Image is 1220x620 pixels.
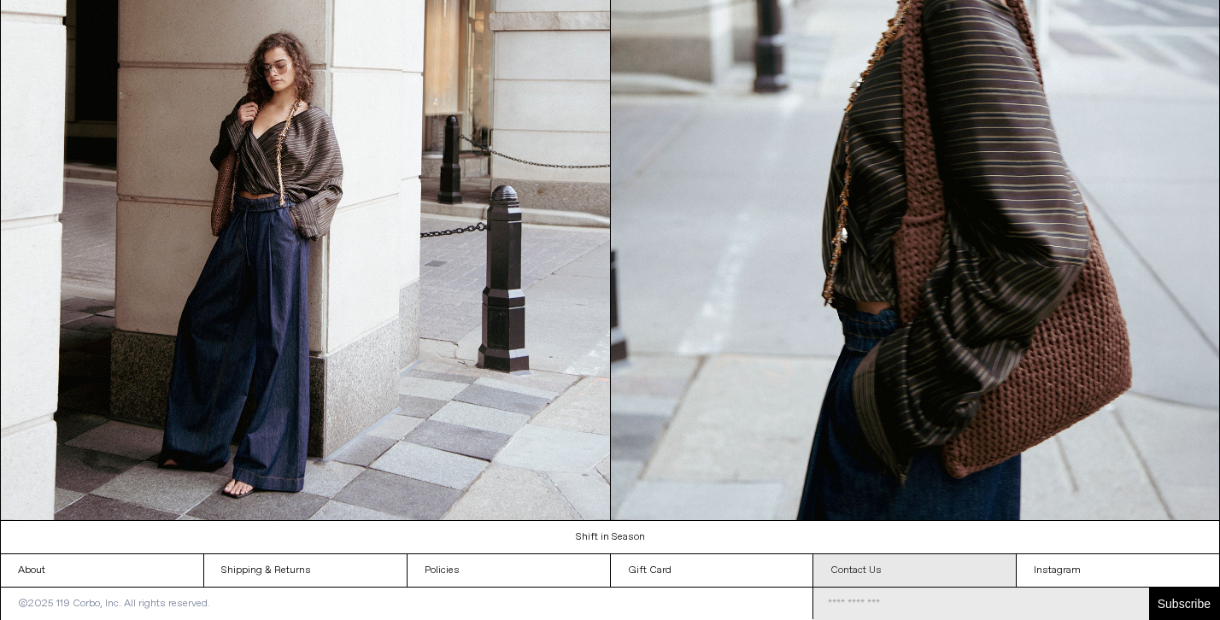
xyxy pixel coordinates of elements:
a: Shift in Season [1,521,1220,553]
a: Policies [408,554,610,587]
p: ©2025 119 Corbo, Inc. All rights reserved. [1,588,227,620]
a: About [1,554,203,587]
input: Email Address [813,588,1149,620]
a: Shipping & Returns [204,554,407,587]
button: Subscribe [1149,588,1219,620]
a: Gift Card [611,554,813,587]
a: Contact Us [813,554,1016,587]
a: Instagram [1017,554,1219,587]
